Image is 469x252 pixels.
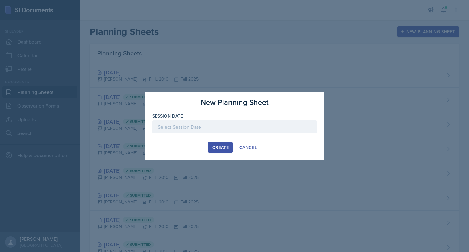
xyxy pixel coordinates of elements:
[201,97,269,108] h3: New Planning Sheet
[235,142,261,153] button: Cancel
[152,113,183,119] label: Session Date
[212,145,229,150] div: Create
[208,142,233,153] button: Create
[239,145,257,150] div: Cancel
